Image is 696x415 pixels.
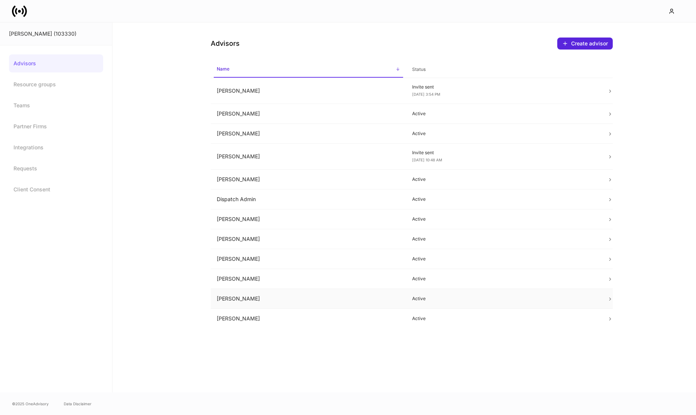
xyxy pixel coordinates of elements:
h4: Advisors [211,39,240,48]
p: Invite sent [412,84,595,90]
p: Active [412,236,595,242]
a: Teams [9,96,103,114]
td: [PERSON_NAME] [211,289,406,309]
span: Name [214,62,403,78]
span: [DATE] 10:48 AM [412,158,442,162]
h6: Name [217,65,229,72]
a: Advisors [9,54,103,72]
a: Partner Firms [9,117,103,135]
td: [PERSON_NAME] [211,229,406,249]
p: Active [412,276,595,282]
span: Status [409,62,598,77]
span: [DATE] 3:54 PM [412,92,440,96]
p: Active [412,111,595,117]
p: Active [412,196,595,202]
p: Active [412,176,595,182]
span: © 2025 OneAdvisory [12,401,49,407]
td: [PERSON_NAME] [211,124,406,144]
td: [PERSON_NAME] [211,209,406,229]
td: [PERSON_NAME] [211,170,406,189]
p: Active [412,296,595,302]
td: [PERSON_NAME] [211,249,406,269]
td: [PERSON_NAME] [211,104,406,124]
a: Client Consent [9,180,103,198]
a: Resource groups [9,75,103,93]
h6: Status [412,66,426,73]
div: [PERSON_NAME] (103330) [9,30,103,38]
td: [PERSON_NAME] [211,309,406,329]
td: [PERSON_NAME] [211,78,406,104]
td: [PERSON_NAME] [211,144,406,170]
p: Active [412,216,595,222]
p: Invite sent [412,150,595,156]
td: Dispatch Admin [211,189,406,209]
p: Active [412,131,595,137]
a: Data Disclaimer [64,401,91,407]
a: Integrations [9,138,103,156]
a: Requests [9,159,103,177]
td: [PERSON_NAME] [211,269,406,289]
p: Active [412,256,595,262]
p: Active [412,316,595,322]
div: Create advisor [571,40,608,47]
button: Create advisor [557,38,613,50]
